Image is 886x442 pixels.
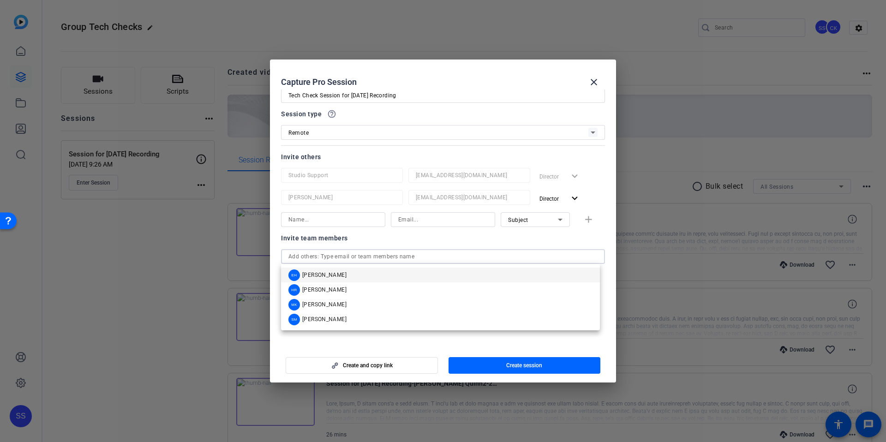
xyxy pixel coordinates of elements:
mat-icon: close [588,77,599,88]
span: Remote [288,130,309,136]
button: Director [536,190,584,207]
input: Email... [416,192,523,203]
div: MK [288,299,300,311]
input: Email... [416,170,523,181]
span: Director [539,196,559,202]
span: [PERSON_NAME] [302,301,347,308]
span: [PERSON_NAME] [302,286,347,293]
div: HR [288,284,300,296]
span: Create and copy link [343,362,393,369]
span: [PERSON_NAME] [302,316,347,323]
input: Add others: Type email or team members name [288,251,598,262]
div: Capture Pro Session [281,71,605,93]
div: Invite team members [281,233,605,244]
button: Create and copy link [286,357,438,374]
div: Invite others [281,151,605,162]
div: SM [288,314,300,325]
span: Subject [508,217,528,223]
input: Name... [288,170,395,181]
input: Enter Session Name [288,90,598,101]
span: Create session [506,362,542,369]
input: Name... [288,214,378,225]
mat-icon: expand_more [569,193,581,204]
input: Name... [288,192,395,203]
button: Create session [449,357,601,374]
div: EH [288,269,300,281]
mat-icon: help_outline [327,109,336,119]
span: [PERSON_NAME] [302,271,347,279]
input: Email... [398,214,488,225]
span: Session type [281,108,322,119]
